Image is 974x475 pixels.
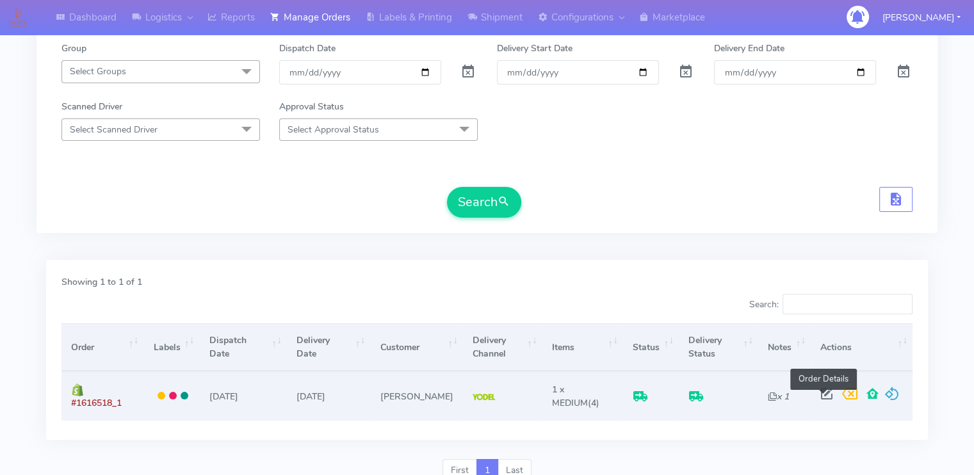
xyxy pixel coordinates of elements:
th: Notes: activate to sort column ascending [758,323,811,371]
span: 1 x MEDIUM [552,383,588,409]
img: shopify.png [71,383,84,396]
th: Actions: activate to sort column ascending [811,323,913,371]
input: Search: [783,294,913,314]
label: Approval Status [279,100,344,113]
i: x 1 [768,390,789,403]
span: #1616518_1 [71,397,122,409]
label: Scanned Driver [61,100,122,113]
label: Showing 1 to 1 of 1 [61,275,142,289]
button: [PERSON_NAME] [873,4,970,31]
th: Delivery Date: activate to sort column ascending [287,323,370,371]
label: Group [61,42,86,55]
td: [PERSON_NAME] [370,371,462,420]
th: Delivery Channel: activate to sort column ascending [463,323,542,371]
span: (4) [552,383,599,409]
span: Select Scanned Driver [70,124,158,136]
span: Select Groups [70,65,126,77]
label: Delivery End Date [714,42,784,55]
label: Delivery Start Date [497,42,572,55]
th: Items: activate to sort column ascending [542,323,623,371]
th: Delivery Status: activate to sort column ascending [679,323,758,371]
th: Labels: activate to sort column ascending [143,323,199,371]
th: Customer: activate to sort column ascending [370,323,462,371]
button: Search [447,187,521,218]
th: Order: activate to sort column ascending [61,323,143,371]
label: Search: [749,294,913,314]
td: [DATE] [200,371,287,420]
span: Select Approval Status [288,124,379,136]
img: Yodel [473,394,495,400]
td: [DATE] [287,371,370,420]
th: Status: activate to sort column ascending [623,323,679,371]
th: Dispatch Date: activate to sort column ascending [200,323,287,371]
label: Dispatch Date [279,42,336,55]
